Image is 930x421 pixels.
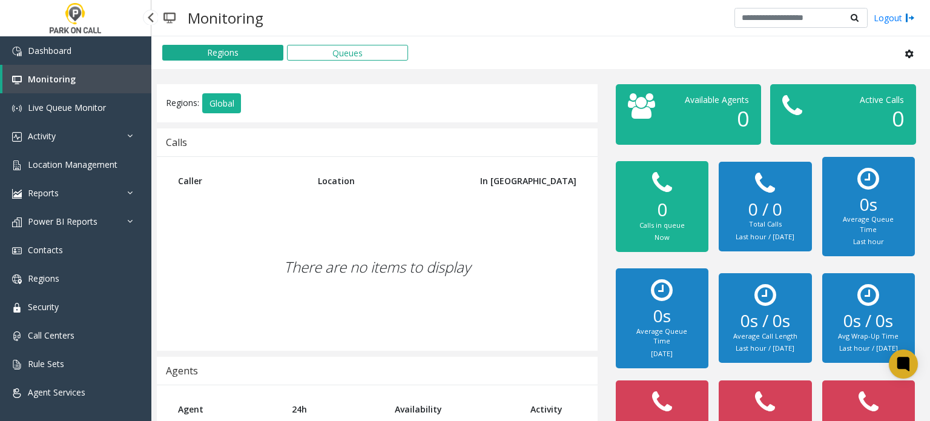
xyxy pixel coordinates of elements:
[28,73,76,85] span: Monitoring
[839,343,898,353] small: Last hour / [DATE]
[731,331,799,342] div: Average Call Length
[12,331,22,341] img: 'icon'
[834,331,903,342] div: Avg Wrap-Up Time
[834,311,903,331] h2: 0s / 0s
[685,94,749,105] span: Available Agents
[651,349,673,358] small: [DATE]
[12,217,22,227] img: 'icon'
[731,219,799,230] div: Total Calls
[12,104,22,113] img: 'icon'
[12,274,22,284] img: 'icon'
[12,161,22,170] img: 'icon'
[202,93,241,114] button: Global
[28,130,56,142] span: Activity
[737,104,749,133] span: 0
[28,187,59,199] span: Reports
[182,3,269,33] h3: Monitoring
[28,159,117,170] span: Location Management
[28,102,106,113] span: Live Queue Monitor
[166,96,199,108] span: Regions:
[874,12,915,24] a: Logout
[12,360,22,370] img: 'icon'
[462,166,585,196] th: In [GEOGRAPHIC_DATA]
[28,45,71,56] span: Dashboard
[28,301,59,313] span: Security
[163,3,176,33] img: pageIcon
[731,311,799,331] h2: 0s / 0s
[12,189,22,199] img: 'icon'
[892,104,904,133] span: 0
[655,233,670,242] small: Now
[309,166,461,196] th: Location
[162,45,283,61] button: Regions
[736,232,794,241] small: Last hour / [DATE]
[28,244,63,256] span: Contacts
[166,134,187,150] div: Calls
[12,47,22,56] img: 'icon'
[860,94,904,105] span: Active Calls
[628,327,696,346] div: Average Queue Time
[12,132,22,142] img: 'icon'
[12,388,22,398] img: 'icon'
[166,363,198,379] div: Agents
[169,166,309,196] th: Caller
[834,214,903,234] div: Average Queue Time
[28,358,64,370] span: Rule Sets
[28,386,85,398] span: Agent Services
[628,220,696,231] div: Calls in queue
[12,75,22,85] img: 'icon'
[28,273,59,284] span: Regions
[2,65,151,93] a: Monitoring
[834,194,903,215] h2: 0s
[28,330,74,341] span: Call Centers
[12,246,22,256] img: 'icon'
[628,306,696,327] h2: 0s
[287,45,408,61] button: Queues
[736,343,794,353] small: Last hour / [DATE]
[28,216,97,227] span: Power BI Reports
[169,196,585,339] div: There are no items to display
[853,237,884,246] small: Last hour
[905,12,915,24] img: logout
[628,199,696,220] h2: 0
[12,303,22,313] img: 'icon'
[731,199,799,220] h2: 0 / 0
